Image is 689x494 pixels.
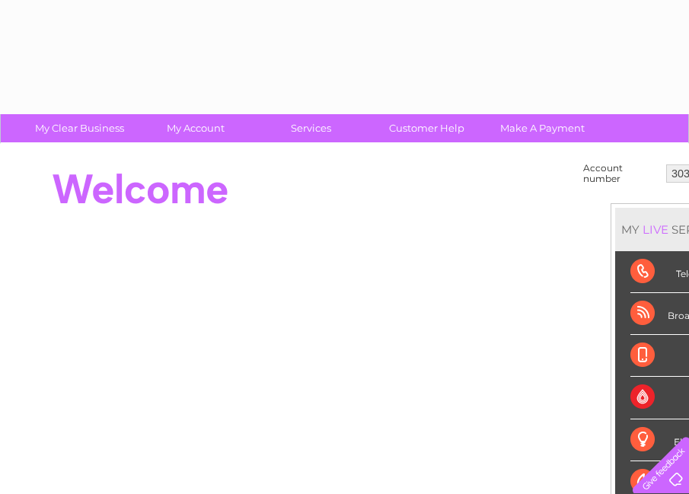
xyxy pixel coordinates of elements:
a: Customer Help [364,114,490,142]
a: Services [248,114,374,142]
a: My Account [132,114,258,142]
td: Account number [579,159,662,188]
a: My Clear Business [17,114,142,142]
div: LIVE [640,222,671,237]
a: Make A Payment [480,114,605,142]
